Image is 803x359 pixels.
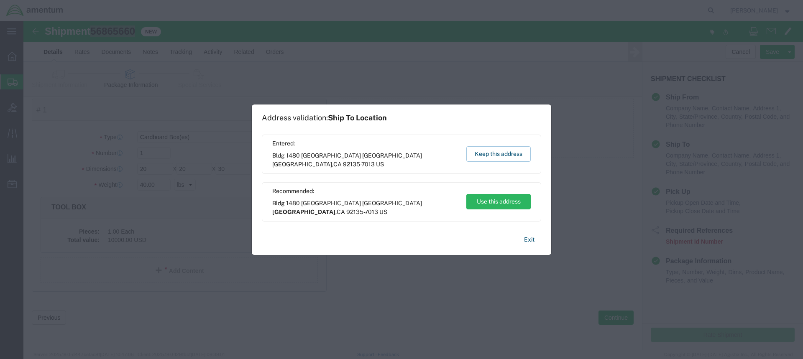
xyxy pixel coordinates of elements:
span: 92135-7013 [346,209,378,215]
span: Bldg 1480 [GEOGRAPHIC_DATA] [GEOGRAPHIC_DATA] , [272,199,458,216]
span: 92135-7013 [343,161,375,168]
span: [GEOGRAPHIC_DATA] [272,161,332,168]
span: Entered: [272,139,458,148]
span: [GEOGRAPHIC_DATA] [272,209,335,215]
button: Keep this address [466,146,531,162]
span: CA [337,209,345,215]
span: US [379,209,387,215]
span: Recommended: [272,187,458,196]
span: Ship To Location [328,113,387,122]
span: CA [333,161,342,168]
button: Exit [517,232,541,247]
span: Bldg 1480 [GEOGRAPHIC_DATA] [GEOGRAPHIC_DATA] , [272,151,458,169]
h1: Address validation: [262,113,387,122]
button: Use this address [466,194,531,209]
span: US [376,161,384,168]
